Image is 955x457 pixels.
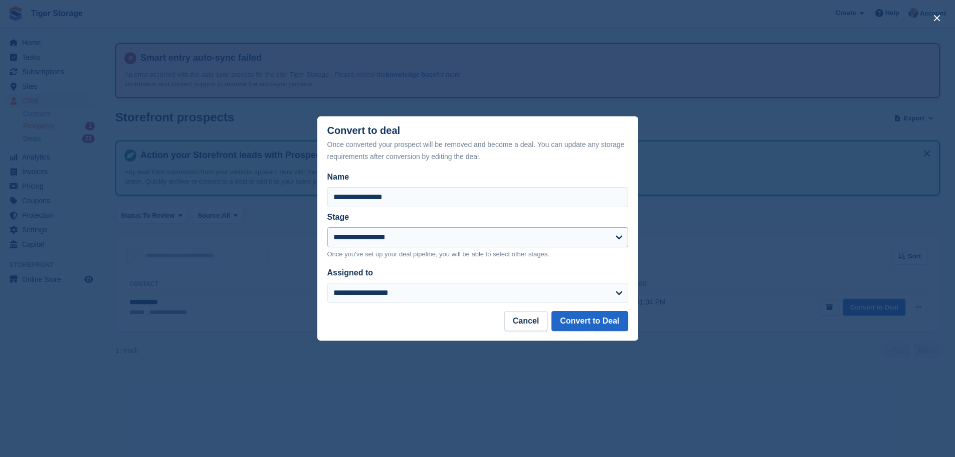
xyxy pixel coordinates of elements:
div: Once converted your prospect will be removed and become a deal. You can update any storage requir... [327,138,628,163]
label: Assigned to [327,268,373,277]
label: Stage [327,213,349,221]
button: close [929,10,945,26]
div: Convert to deal [327,125,628,163]
button: Convert to Deal [551,311,628,331]
p: Once you've set up your deal pipeline, you will be able to select other stages. [327,249,628,259]
button: Cancel [504,311,547,331]
label: Name [327,171,628,183]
